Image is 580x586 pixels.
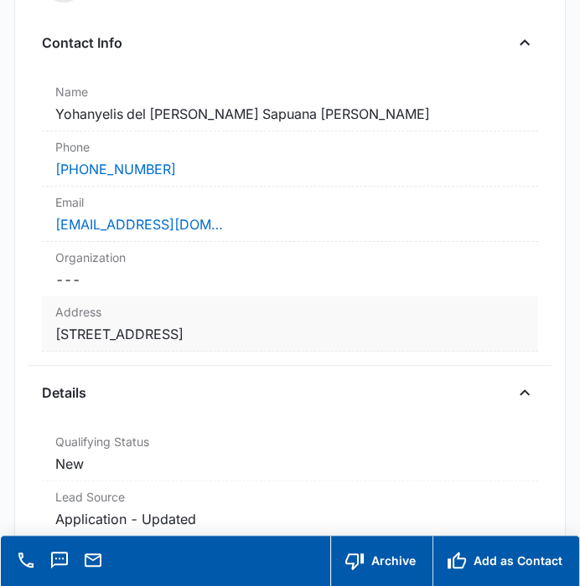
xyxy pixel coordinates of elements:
[48,548,71,572] button: Text
[432,536,579,586] button: Add as Contact
[48,558,71,573] a: Text
[42,33,122,53] h4: Contact Info
[81,558,105,573] a: Email
[14,548,38,572] button: Call
[55,488,524,506] dt: Lead Source
[55,433,524,450] label: Qualifying Status
[55,509,524,529] dd: Application - Updated
[81,548,105,572] button: Email
[55,193,524,211] label: Email
[511,29,538,56] button: Close
[55,303,524,321] label: Address
[55,214,223,234] a: [EMAIL_ADDRESS][DOMAIN_NAME]
[42,426,537,481] div: Qualifying StatusNew
[42,242,537,296] div: Organization---
[42,76,537,131] div: NameYohanyelis del [PERSON_NAME] Sapuana [PERSON_NAME]
[55,138,524,156] label: Phone
[330,536,432,586] button: Archive
[55,270,524,290] dd: ---
[55,83,524,100] label: Name
[55,324,524,344] dd: [STREET_ADDRESS]
[42,131,537,187] div: Phone[PHONE_NUMBER]
[55,104,524,124] dd: Yohanyelis del [PERSON_NAME] Sapuana [PERSON_NAME]
[42,383,86,403] h4: Details
[42,187,537,242] div: Email[EMAIL_ADDRESS][DOMAIN_NAME]
[55,454,524,474] dd: New
[511,379,538,406] button: Close
[42,481,537,537] div: Lead SourceApplication - Updated
[14,558,38,573] a: Call
[55,159,176,179] a: [PHONE_NUMBER]
[55,249,524,266] label: Organization
[42,296,537,352] div: Address[STREET_ADDRESS]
